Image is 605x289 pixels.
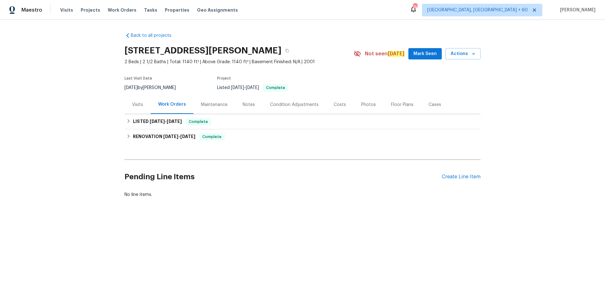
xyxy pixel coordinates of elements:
[246,86,259,90] span: [DATE]
[108,7,136,13] span: Work Orders
[186,119,210,125] span: Complete
[365,51,405,57] span: Not seen
[200,134,224,140] span: Complete
[163,134,195,139] span: -
[217,86,288,90] span: Listed
[124,47,281,54] h2: [STREET_ADDRESS][PERSON_NAME]
[124,86,138,90] span: [DATE]
[263,86,288,90] span: Complete
[197,7,238,13] span: Geo Assignments
[150,119,165,124] span: [DATE]
[167,119,182,124] span: [DATE]
[413,50,437,58] span: Mark Seen
[150,119,182,124] span: -
[133,118,182,125] h6: LISTED
[427,7,528,13] span: [GEOGRAPHIC_DATA], [GEOGRAPHIC_DATA] + 60
[557,7,596,13] span: [PERSON_NAME]
[124,192,481,198] div: No line items.
[270,102,319,108] div: Condition Adjustments
[144,8,157,12] span: Tasks
[201,102,228,108] div: Maintenance
[124,59,354,65] span: 2 Beds | 2 1/2 Baths | Total: 1140 ft² | Above Grade: 1140 ft² | Basement Finished: N/A | 2001
[281,45,293,56] button: Copy Address
[446,48,481,60] button: Actions
[124,32,185,39] a: Back to all projects
[21,7,42,13] span: Maestro
[124,114,481,129] div: LISTED [DATE]-[DATE]Complete
[413,4,417,10] div: 743
[231,86,244,90] span: [DATE]
[133,133,195,141] h6: RENOVATION
[361,102,376,108] div: Photos
[391,102,413,108] div: Floor Plans
[81,7,100,13] span: Projects
[334,102,346,108] div: Costs
[429,102,441,108] div: Cases
[124,84,183,92] div: by [PERSON_NAME]
[124,76,152,80] span: Last Visit Date
[388,51,405,57] em: [DATE]
[451,50,475,58] span: Actions
[231,86,259,90] span: -
[158,101,186,108] div: Work Orders
[408,48,442,60] button: Mark Seen
[60,7,73,13] span: Visits
[442,174,481,180] div: Create Line Item
[180,134,195,139] span: [DATE]
[243,102,255,108] div: Notes
[132,102,143,108] div: Visits
[124,129,481,144] div: RENOVATION [DATE]-[DATE]Complete
[124,162,442,192] h2: Pending Line Items
[217,76,231,80] span: Project
[165,7,189,13] span: Properties
[163,134,178,139] span: [DATE]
